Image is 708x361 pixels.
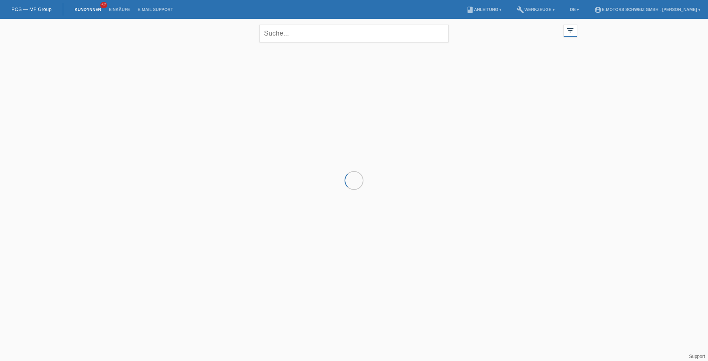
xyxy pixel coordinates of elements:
span: 62 [100,2,107,8]
a: Support [689,354,705,359]
div: Sie haben die falsche Anmeldeseite in Ihren Lesezeichen/Favoriten gespeichert. Bitte nicht [DOMAI... [278,20,430,42]
a: POS — MF Group [11,6,51,12]
i: book [466,6,474,14]
a: bookAnleitung ▾ [463,7,505,12]
a: E-Mail Support [134,7,177,12]
a: account_circleE-Motors Schweiz GmbH - [PERSON_NAME] ▾ [590,7,704,12]
i: account_circle [594,6,602,14]
a: DE ▾ [566,7,583,12]
i: build [517,6,524,14]
a: Einkäufe [105,7,134,12]
a: Kund*innen [71,7,105,12]
i: filter_list [566,26,574,34]
a: buildWerkzeuge ▾ [513,7,559,12]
